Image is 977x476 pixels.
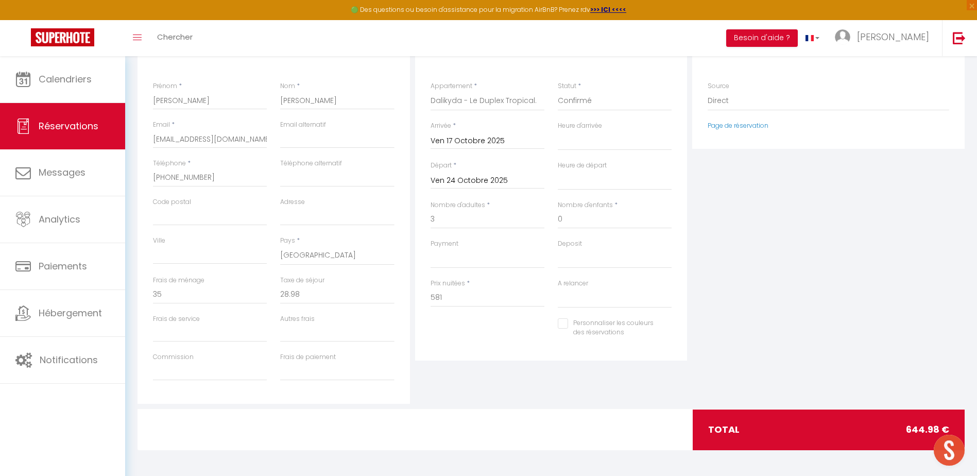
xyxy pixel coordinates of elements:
[558,121,602,131] label: Heure d'arrivée
[280,197,305,207] label: Adresse
[31,28,94,46] img: Super Booking
[708,121,768,130] a: Page de réservation
[39,120,98,132] span: Réservations
[431,279,465,288] label: Prix nuitées
[280,314,315,324] label: Autres frais
[39,73,92,86] span: Calendriers
[431,161,452,171] label: Départ
[153,236,165,246] label: Ville
[153,276,204,285] label: Frais de ménage
[153,159,186,168] label: Téléphone
[153,81,177,91] label: Prénom
[153,314,200,324] label: Frais de service
[280,120,326,130] label: Email alternatif
[693,410,965,450] div: total
[40,353,98,366] span: Notifications
[431,81,472,91] label: Appartement
[280,159,342,168] label: Téléphone alternatif
[857,30,929,43] span: [PERSON_NAME]
[39,307,102,319] span: Hébergement
[558,279,588,288] label: A relancer
[934,435,965,466] div: Ouvrir le chat
[280,352,336,362] label: Frais de paiement
[39,260,87,273] span: Paiements
[558,81,576,91] label: Statut
[39,213,80,226] span: Analytics
[39,166,85,179] span: Messages
[558,161,607,171] label: Heure de départ
[431,200,485,210] label: Nombre d'adultes
[280,81,295,91] label: Nom
[280,276,324,285] label: Taxe de séjour
[431,239,458,249] label: Payment
[558,200,613,210] label: Nombre d'enfants
[431,121,451,131] label: Arrivée
[708,81,729,91] label: Source
[280,236,295,246] label: Pays
[726,29,798,47] button: Besoin d'aide ?
[835,29,850,45] img: ...
[590,5,626,14] a: >>> ICI <<<<
[558,239,582,249] label: Deposit
[906,422,949,437] span: 644.98 €
[157,31,193,42] span: Chercher
[153,197,191,207] label: Code postal
[153,120,170,130] label: Email
[827,20,942,56] a: ... [PERSON_NAME]
[153,352,194,362] label: Commission
[149,20,200,56] a: Chercher
[953,31,966,44] img: logout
